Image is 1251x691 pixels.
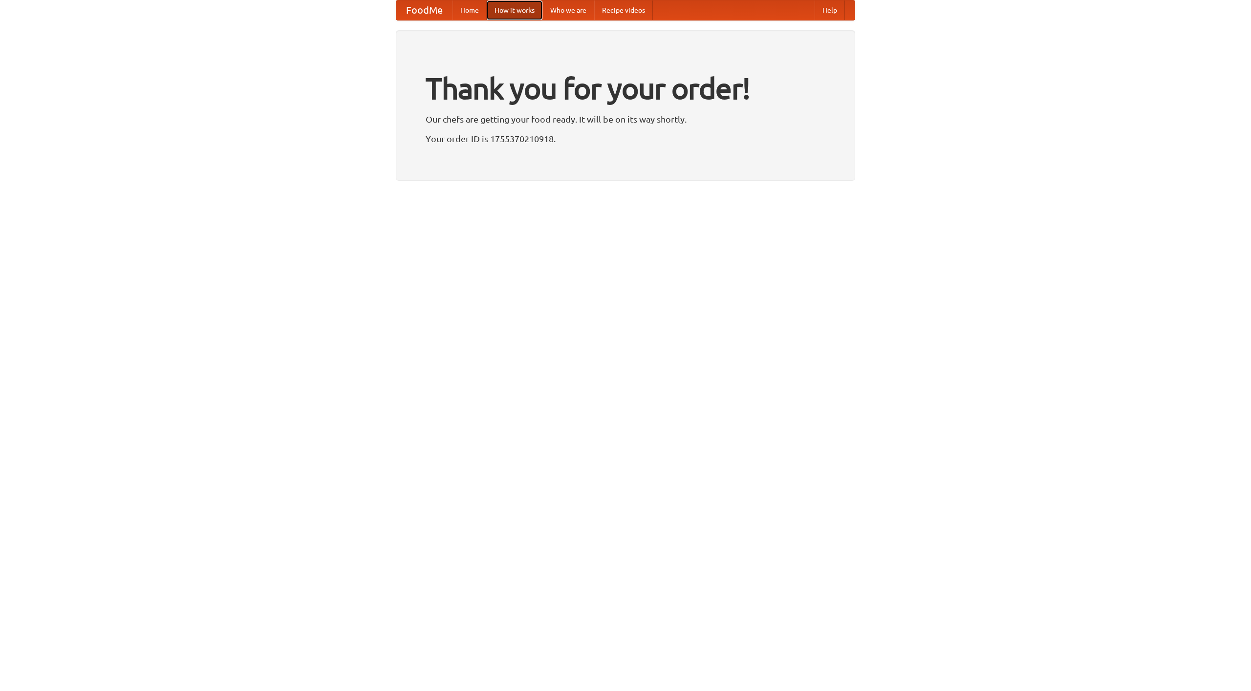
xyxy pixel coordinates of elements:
[426,65,825,112] h1: Thank you for your order!
[487,0,542,20] a: How it works
[426,131,825,146] p: Your order ID is 1755370210918.
[426,112,825,126] p: Our chefs are getting your food ready. It will be on its way shortly.
[594,0,653,20] a: Recipe videos
[453,0,487,20] a: Home
[815,0,845,20] a: Help
[396,0,453,20] a: FoodMe
[542,0,594,20] a: Who we are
